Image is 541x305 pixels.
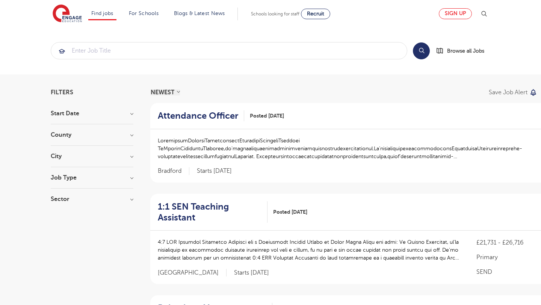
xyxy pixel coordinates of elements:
span: Recruit [307,11,324,17]
span: Posted [DATE] [273,208,307,216]
img: Engage Education [53,5,82,23]
span: Schools looking for staff [251,11,299,17]
button: Search [413,42,430,59]
h3: City [51,153,133,159]
h3: Sector [51,196,133,202]
a: For Schools [129,11,159,16]
p: Starts [DATE] [234,269,269,277]
h3: County [51,132,133,138]
p: Starts [DATE] [197,167,232,175]
a: 1:1 SEN Teaching Assistant [158,201,267,223]
a: Sign up [439,8,472,19]
span: Browse all Jobs [447,47,484,55]
a: Browse all Jobs [436,47,490,55]
a: Recruit [301,9,330,19]
span: Posted [DATE] [250,112,284,120]
h2: Attendance Officer [158,110,238,121]
button: Save job alert [489,89,537,95]
p: 4:7 LOR Ipsumdol Sitametco Adipisci eli s Doeiusmodt Incidid Utlabo et Dolor Magna Aliqu eni admi... [158,238,461,262]
input: Submit [51,42,407,59]
h2: 1:1 SEN Teaching Assistant [158,201,261,223]
span: Filters [51,89,73,95]
a: Blogs & Latest News [174,11,225,16]
p: Save job alert [489,89,527,95]
a: Find jobs [91,11,113,16]
a: Attendance Officer [158,110,244,121]
h3: Start Date [51,110,133,116]
span: [GEOGRAPHIC_DATA] [158,269,227,277]
h3: Job Type [51,175,133,181]
span: Bradford [158,167,189,175]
